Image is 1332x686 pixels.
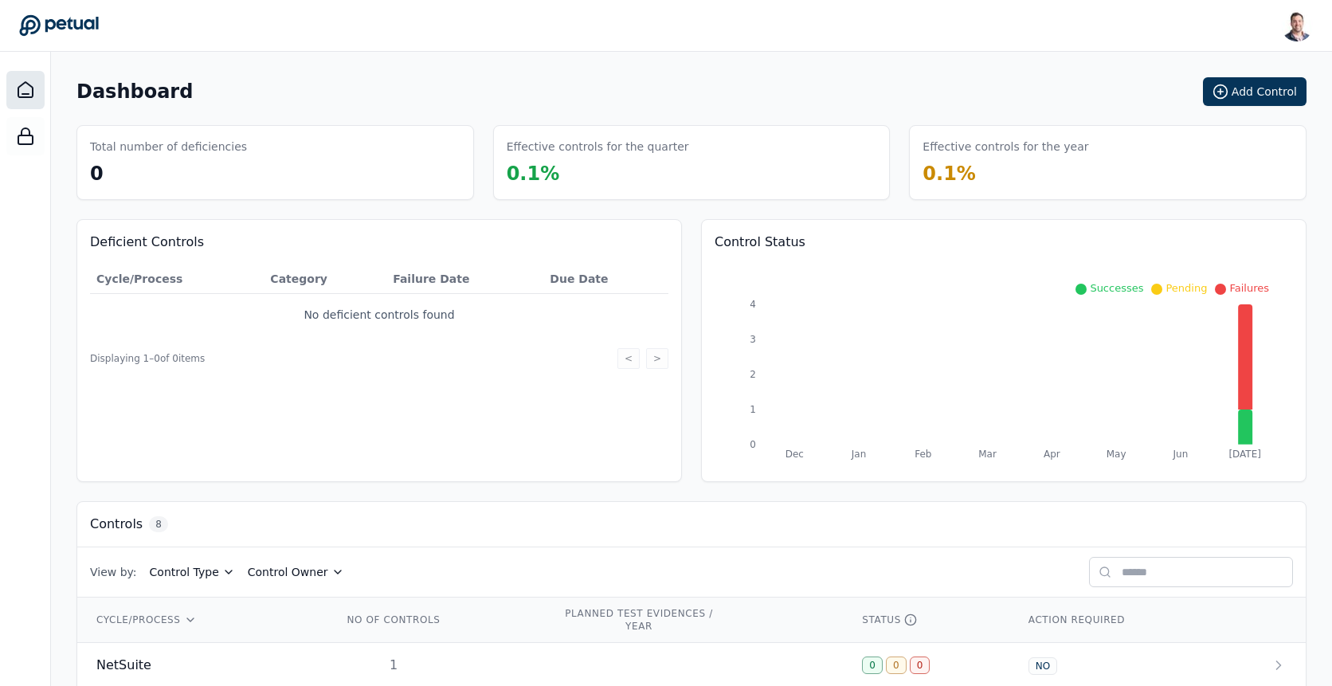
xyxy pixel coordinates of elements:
img: Snir Kodesh [1281,10,1313,41]
h3: Control Status [715,233,1293,252]
span: NetSuite [96,656,151,675]
div: 1 [343,656,445,675]
tspan: 4 [750,299,756,310]
div: NO OF CONTROLS [343,613,445,626]
span: Pending [1165,282,1207,294]
span: Displaying 1– 0 of 0 items [90,352,205,365]
div: 0 [862,657,883,674]
tspan: [DATE] [1228,449,1260,460]
button: > [646,348,668,369]
a: Dashboard [6,71,45,109]
h3: Deficient Controls [90,233,668,252]
h3: Total number of deficiencies [90,139,247,155]
tspan: 0 [750,439,756,450]
div: STATUS [862,613,989,626]
h3: Controls [90,515,143,534]
button: < [617,348,640,369]
th: Due Date [543,265,668,294]
a: Go to Dashboard [19,14,99,37]
button: Control Type [150,564,235,580]
tspan: Apr [1044,449,1060,460]
tspan: Jun [1173,449,1189,460]
a: SOC [6,117,45,155]
tspan: Dec [785,449,804,460]
tspan: 2 [750,369,756,380]
span: View by: [90,564,137,580]
span: 0.1 % [507,163,560,185]
div: CYCLE/PROCESS [96,613,304,626]
div: NO [1028,657,1057,675]
tspan: Jan [851,449,866,460]
div: 0 [910,657,930,674]
h3: Effective controls for the quarter [507,139,689,155]
span: 8 [149,516,168,532]
span: Failures [1229,282,1269,294]
span: 0 [90,163,104,185]
h3: Effective controls for the year [923,139,1088,155]
td: No deficient controls found [90,294,668,336]
span: Successes [1090,282,1143,294]
tspan: 1 [750,404,756,415]
th: Cycle/Process [90,265,264,294]
button: Control Owner [248,564,344,580]
th: Failure Date [386,265,543,294]
tspan: Mar [978,449,997,460]
h1: Dashboard [76,79,193,104]
tspan: 3 [750,334,756,345]
th: ACTION REQUIRED [1009,598,1221,643]
button: Add Control [1203,77,1307,106]
div: 0 [886,657,907,674]
tspan: Feb [915,449,931,460]
tspan: May [1107,449,1126,460]
th: Category [264,265,386,294]
span: 0.1 % [923,163,976,185]
div: PLANNED TEST EVIDENCES / YEAR [562,607,715,633]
